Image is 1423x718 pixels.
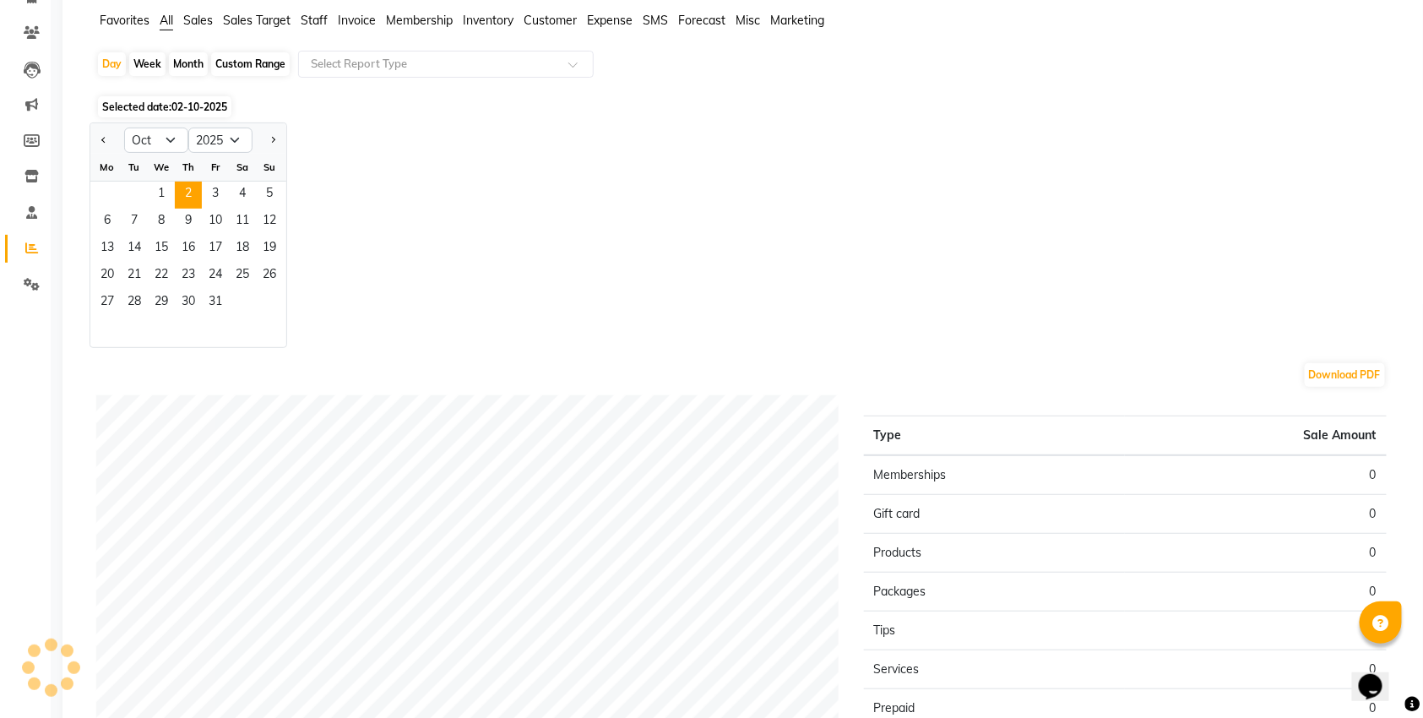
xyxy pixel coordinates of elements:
span: 28 [121,290,148,317]
td: Tips [864,612,1126,650]
div: Monday, October 20, 2025 [94,263,121,290]
div: Sunday, October 5, 2025 [256,182,283,209]
span: 24 [202,263,229,290]
td: 0 [1125,650,1387,689]
span: SMS [643,13,668,28]
span: 17 [202,236,229,263]
span: 02-10-2025 [171,101,227,113]
span: 9 [175,209,202,236]
span: 27 [94,290,121,317]
div: Tu [121,154,148,181]
span: Forecast [678,13,725,28]
td: 0 [1125,612,1387,650]
td: Memberships [864,455,1126,495]
span: 22 [148,263,175,290]
span: 11 [229,209,256,236]
div: Wednesday, October 15, 2025 [148,236,175,263]
select: Select year [188,128,253,153]
span: All [160,13,173,28]
div: Su [256,154,283,181]
td: 0 [1125,495,1387,534]
div: Sunday, October 19, 2025 [256,236,283,263]
td: 0 [1125,455,1387,495]
span: 7 [121,209,148,236]
span: Inventory [463,13,513,28]
span: 19 [256,236,283,263]
div: Custom Range [211,52,290,76]
div: Thursday, October 30, 2025 [175,290,202,317]
td: 0 [1125,573,1387,612]
td: Products [864,534,1126,573]
div: Week [129,52,166,76]
span: 6 [94,209,121,236]
span: Customer [524,13,577,28]
div: Saturday, October 25, 2025 [229,263,256,290]
th: Sale Amount [1125,416,1387,456]
span: 23 [175,263,202,290]
div: Monday, October 27, 2025 [94,290,121,317]
span: 2 [175,182,202,209]
div: Monday, October 13, 2025 [94,236,121,263]
div: Tuesday, October 14, 2025 [121,236,148,263]
th: Type [864,416,1126,456]
div: Mo [94,154,121,181]
span: Sales [183,13,213,28]
span: Expense [587,13,633,28]
span: 15 [148,236,175,263]
span: 4 [229,182,256,209]
div: Friday, October 31, 2025 [202,290,229,317]
div: Sa [229,154,256,181]
span: 8 [148,209,175,236]
td: Gift card [864,495,1126,534]
span: 10 [202,209,229,236]
span: Staff [301,13,328,28]
div: Tuesday, October 28, 2025 [121,290,148,317]
div: Saturday, October 4, 2025 [229,182,256,209]
span: 3 [202,182,229,209]
button: Download PDF [1305,363,1385,387]
div: Friday, October 10, 2025 [202,209,229,236]
td: Packages [864,573,1126,612]
span: Favorites [100,13,149,28]
span: Marketing [770,13,824,28]
span: Selected date: [98,96,231,117]
span: 13 [94,236,121,263]
div: Sunday, October 26, 2025 [256,263,283,290]
span: Membership [386,13,453,28]
div: Fr [202,154,229,181]
span: 26 [256,263,283,290]
div: Thursday, October 23, 2025 [175,263,202,290]
div: Thursday, October 16, 2025 [175,236,202,263]
div: Thursday, October 9, 2025 [175,209,202,236]
button: Previous month [97,127,111,154]
div: Saturday, October 11, 2025 [229,209,256,236]
div: Saturday, October 18, 2025 [229,236,256,263]
span: 14 [121,236,148,263]
div: Sunday, October 12, 2025 [256,209,283,236]
iframe: chat widget [1352,650,1406,701]
div: Friday, October 3, 2025 [202,182,229,209]
div: Month [169,52,208,76]
span: Invoice [338,13,376,28]
span: Sales Target [223,13,291,28]
span: 20 [94,263,121,290]
td: 0 [1125,534,1387,573]
span: Misc [736,13,760,28]
div: Day [98,52,126,76]
select: Select month [124,128,188,153]
span: 29 [148,290,175,317]
span: 25 [229,263,256,290]
div: Wednesday, October 1, 2025 [148,182,175,209]
span: 18 [229,236,256,263]
div: Th [175,154,202,181]
div: Thursday, October 2, 2025 [175,182,202,209]
div: Monday, October 6, 2025 [94,209,121,236]
div: Tuesday, October 21, 2025 [121,263,148,290]
div: Wednesday, October 8, 2025 [148,209,175,236]
div: We [148,154,175,181]
div: Friday, October 24, 2025 [202,263,229,290]
span: 16 [175,236,202,263]
div: Tuesday, October 7, 2025 [121,209,148,236]
div: Wednesday, October 22, 2025 [148,263,175,290]
button: Next month [266,127,280,154]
